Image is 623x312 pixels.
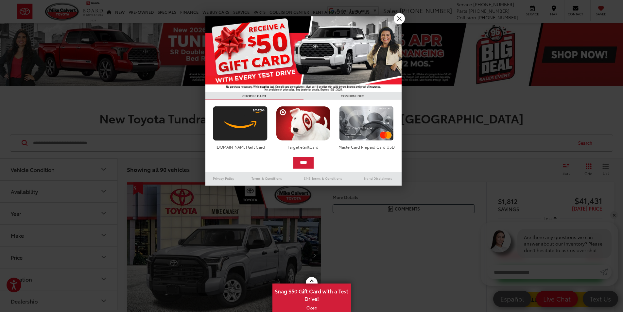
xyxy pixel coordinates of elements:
a: Privacy Policy [205,174,242,182]
a: SMS Terms & Conditions [292,174,354,182]
a: Brand Disclaimers [354,174,402,182]
div: Target eGiftCard [274,144,332,150]
img: mastercard.png [337,106,395,141]
h3: CHOOSE CARD [205,92,303,100]
img: amazoncard.png [211,106,269,141]
h3: CONFIRM INFO [303,92,402,100]
div: [DOMAIN_NAME] Gift Card [211,144,269,150]
span: Snag $50 Gift Card with a Test Drive! [273,284,350,304]
div: MasterCard Prepaid Card USD [337,144,395,150]
img: targetcard.png [274,106,332,141]
img: 55838_top_625864.jpg [205,16,402,92]
a: Terms & Conditions [242,174,292,182]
